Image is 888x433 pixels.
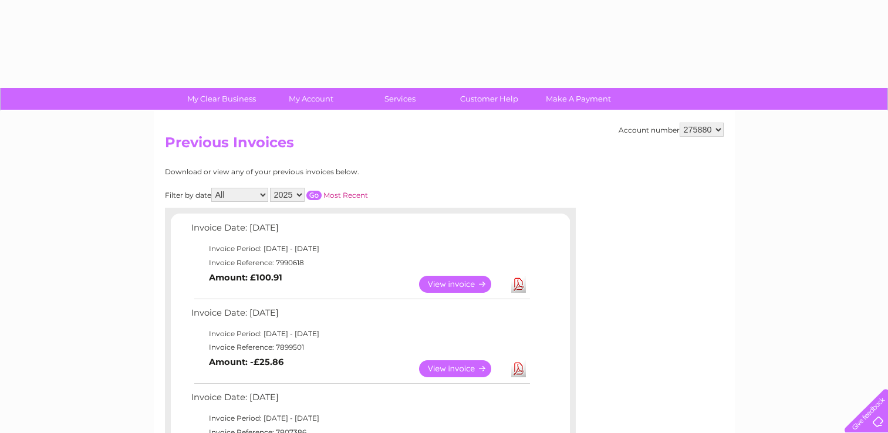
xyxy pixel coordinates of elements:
a: View [419,276,505,293]
td: Invoice Date: [DATE] [188,390,532,411]
div: Account number [619,123,724,137]
a: Customer Help [441,88,538,110]
b: Amount: £100.91 [209,272,282,283]
div: Download or view any of your previous invoices below. [165,168,473,176]
a: View [419,360,505,377]
a: My Clear Business [173,88,270,110]
td: Invoice Date: [DATE] [188,220,532,242]
a: Download [511,360,526,377]
b: Amount: -£25.86 [209,357,283,367]
td: Invoice Date: [DATE] [188,305,532,327]
td: Invoice Period: [DATE] - [DATE] [188,242,532,256]
a: Download [511,276,526,293]
td: Invoice Reference: 7899501 [188,340,532,354]
a: Services [352,88,448,110]
a: Most Recent [323,191,368,199]
h2: Previous Invoices [165,134,724,157]
td: Invoice Period: [DATE] - [DATE] [188,411,532,425]
a: Make A Payment [530,88,627,110]
a: My Account [262,88,359,110]
div: Filter by date [165,188,473,202]
td: Invoice Period: [DATE] - [DATE] [188,327,532,341]
td: Invoice Reference: 7990618 [188,256,532,270]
